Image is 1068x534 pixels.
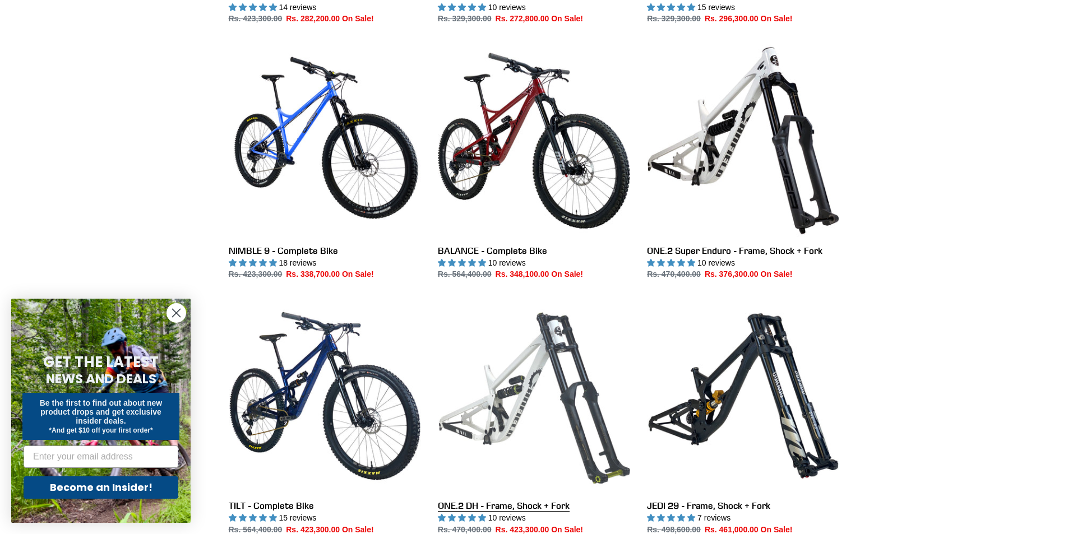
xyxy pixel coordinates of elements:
[24,445,178,468] input: Enter your email address
[46,370,156,388] span: NEWS AND DEALS
[40,398,163,425] span: Be the first to find out about new product drops and get exclusive insider deals.
[24,476,178,499] button: Become an Insider!
[49,426,152,434] span: *And get $10 off your first order*
[43,352,159,372] span: GET THE LATEST
[167,303,186,323] button: Close dialog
